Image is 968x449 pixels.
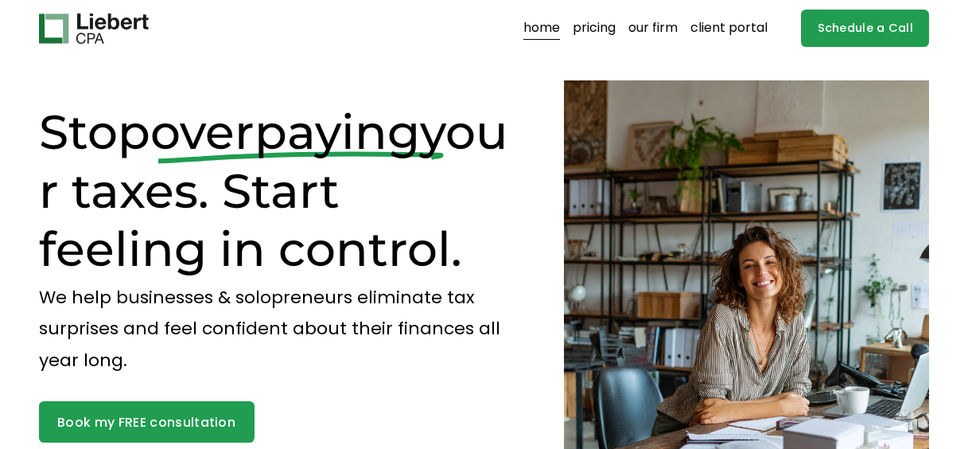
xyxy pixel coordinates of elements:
[39,282,517,376] p: We help businesses & solopreneurs eliminate tax surprises and feel confident about their finances...
[523,16,560,41] a: home
[690,16,768,41] a: client portal
[150,103,420,161] span: overpaying
[573,16,616,41] a: pricing
[39,103,517,279] h1: Stop your taxes. Start feeling in control.
[801,10,929,47] a: Schedule a Call
[628,16,678,41] a: our firm
[39,14,149,44] img: Liebert CPA
[39,401,255,443] a: Book my FREE consultation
